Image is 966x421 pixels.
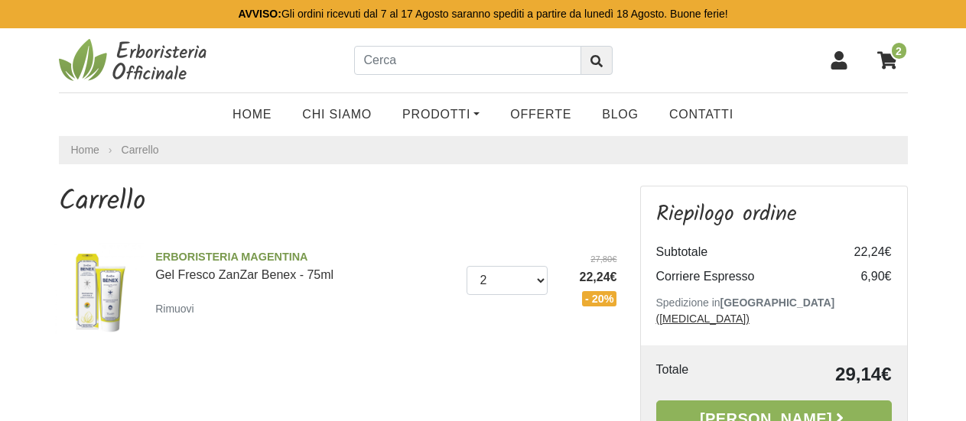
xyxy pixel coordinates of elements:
td: 22,24€ [831,240,892,264]
h1: Carrello [59,186,617,219]
nav: breadcrumb [59,136,908,164]
td: 29,14€ [743,361,892,388]
a: Rimuovi [155,299,200,318]
b: [GEOGRAPHIC_DATA] [720,296,835,309]
a: Contatti [654,99,749,130]
a: 2 [870,41,908,79]
td: Subtotale [656,240,831,264]
a: Prodotti [387,99,495,130]
p: Spedizione in [656,295,892,327]
span: 2 [890,41,908,60]
img: Erboristeria Officinale [59,37,212,83]
small: Rimuovi [155,303,194,315]
a: Home [71,142,99,158]
span: 22,24€ [559,268,617,287]
del: 27,80€ [559,253,617,266]
input: Cerca [354,46,581,75]
a: Blog [587,99,654,130]
b: AVVISO: [238,8,281,20]
td: 6,90€ [831,264,892,289]
td: Corriere Espresso [656,264,831,289]
a: ([MEDICAL_DATA]) [656,313,750,325]
p: Gli ordini ricevuti dal 7 al 17 Agosto saranno spediti a partire da lunedì 18 Agosto. Buone ferie! [238,6,727,22]
a: Home [217,99,287,130]
a: Carrello [122,144,159,156]
span: ERBORISTERIA MAGENTINA [155,249,455,266]
a: Chi Siamo [287,99,387,130]
a: ERBORISTERIA MAGENTINAGel Fresco ZanZar Benex - 75ml [155,249,455,281]
h3: Riepilogo ordine [656,202,892,228]
td: Totale [656,361,743,388]
img: Gel Fresco ZanZar Benex - 75ml [54,243,145,334]
span: - 20% [582,291,617,306]
a: OFFERTE [495,99,587,130]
